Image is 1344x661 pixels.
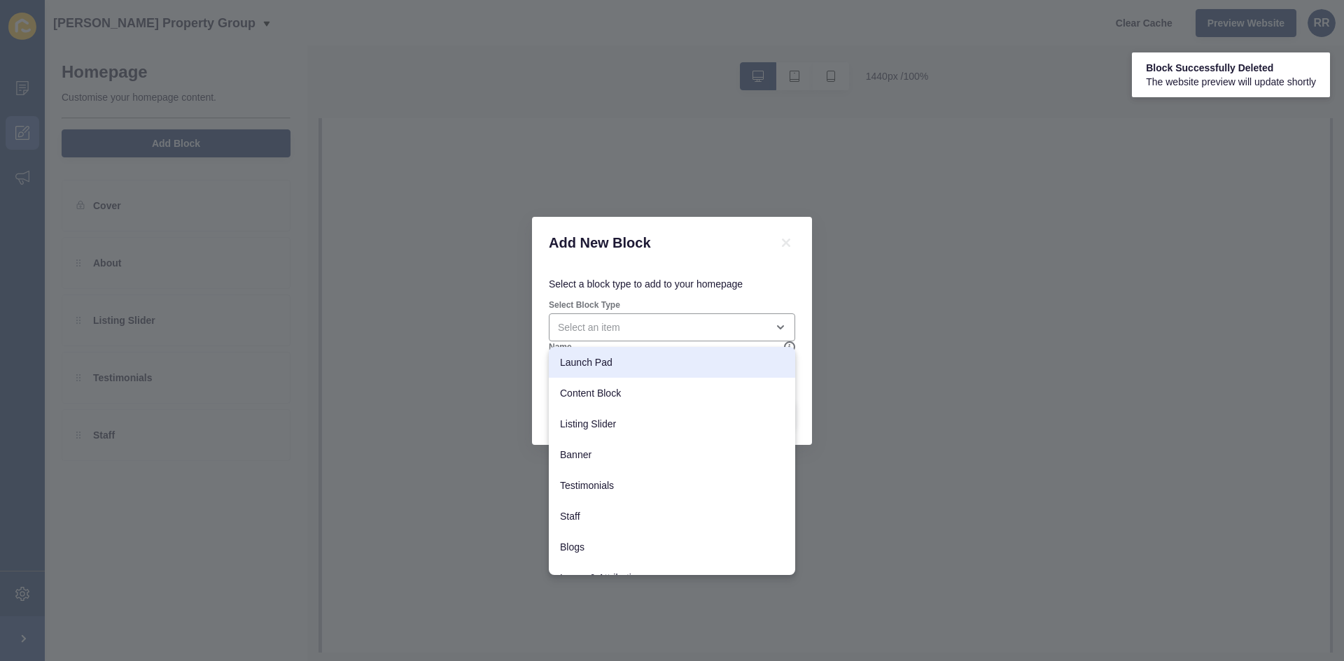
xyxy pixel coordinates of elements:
span: Block Successfully Deleted [1146,61,1316,75]
div: close menu [549,313,795,341]
p: Select a block type to add to your homepage [549,269,795,299]
span: Blogs [560,540,784,554]
h1: Add New Block [549,234,760,252]
span: The website preview will update shortly [1146,75,1316,89]
span: Staff [560,509,784,523]
span: Launch Pad [560,355,784,369]
label: Name [549,341,572,353]
span: Logos & Attribution [560,571,784,585]
span: Listing Slider [560,417,784,431]
span: Testimonials [560,478,784,492]
span: Banner [560,448,784,462]
label: Select Block Type [549,299,620,311]
span: Content Block [560,386,784,400]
